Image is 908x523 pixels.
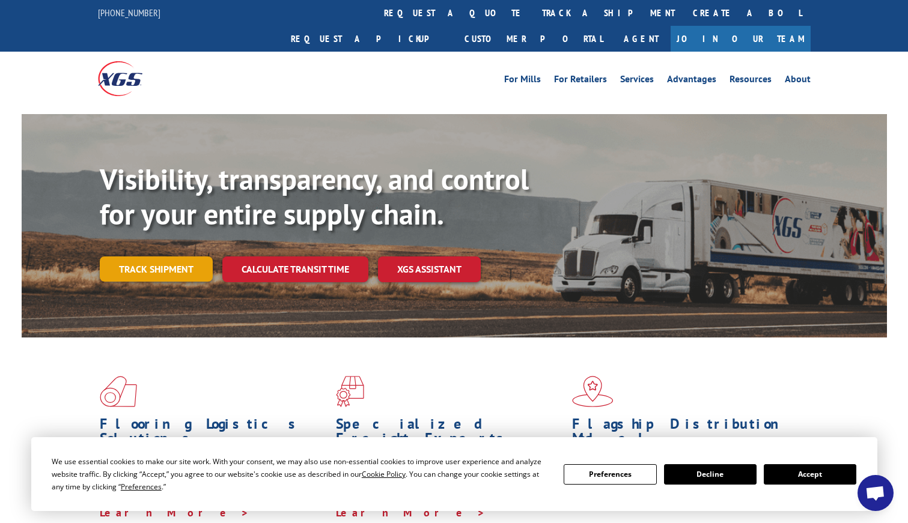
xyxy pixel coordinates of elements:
[52,455,549,493] div: We use essential cookies to make our site work. With your consent, we may also use non-essential ...
[362,469,406,479] span: Cookie Policy
[730,74,772,88] a: Resources
[554,74,607,88] a: For Retailers
[222,256,368,282] a: Calculate transit time
[785,74,811,88] a: About
[572,376,614,407] img: xgs-icon-flagship-distribution-model-red
[564,464,656,485] button: Preferences
[100,160,529,232] b: Visibility, transparency, and control for your entire supply chain.
[336,376,364,407] img: xgs-icon-focused-on-flooring-red
[121,482,162,492] span: Preferences
[572,417,799,452] h1: Flagship Distribution Model
[100,256,213,282] a: Track shipment
[858,475,894,511] div: Open chat
[31,437,877,511] div: Cookie Consent Prompt
[336,506,486,519] a: Learn More >
[378,256,481,282] a: XGS ASSISTANT
[664,464,757,485] button: Decline
[100,506,249,519] a: Learn More >
[100,417,327,452] h1: Flooring Logistics Solutions
[612,26,671,52] a: Agent
[100,376,137,407] img: xgs-icon-total-supply-chain-intelligence-red
[667,74,716,88] a: Advantages
[98,7,160,19] a: [PHONE_NUMBER]
[282,26,456,52] a: Request a pickup
[671,26,811,52] a: Join Our Team
[620,74,654,88] a: Services
[764,464,856,485] button: Accept
[504,74,541,88] a: For Mills
[456,26,612,52] a: Customer Portal
[336,417,563,452] h1: Specialized Freight Experts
